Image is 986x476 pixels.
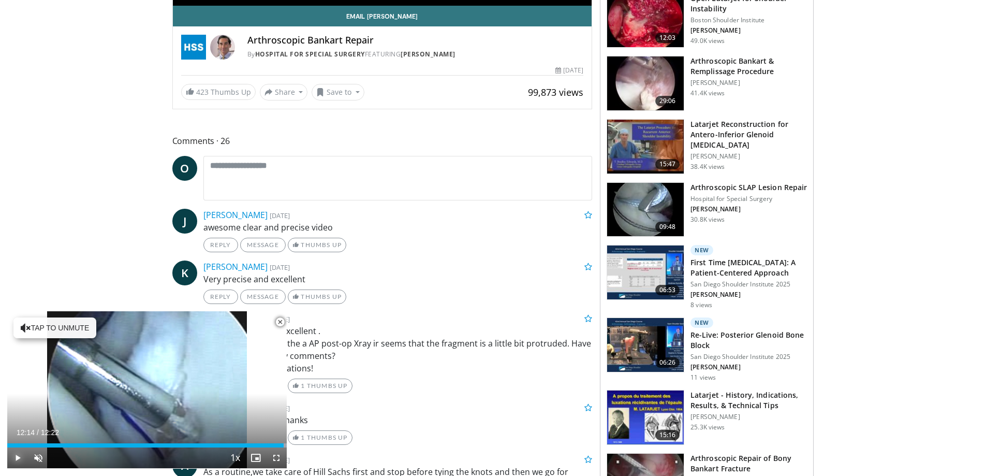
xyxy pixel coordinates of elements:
[270,263,290,272] small: [DATE]
[607,390,807,445] a: 15:16 Latarjet - History, Indications, Results, & Technical Tips [PERSON_NAME] 25.3K views
[270,455,290,465] small: [DATE]
[28,448,49,468] button: Unmute
[270,403,290,413] small: [DATE]
[173,6,592,26] a: Email [PERSON_NAME]
[270,211,290,220] small: [DATE]
[690,453,807,474] h3: Arthroscopic Repair of Bony Bankart Fracture
[181,35,206,60] img: Hospital for Special Surgery
[690,182,807,193] h3: Arthroscopic SLAP Lesion Repair
[203,273,593,285] p: Very precise and excellent
[690,195,807,203] p: Hospital for Special Surgery
[203,209,268,221] a: [PERSON_NAME]
[690,423,725,431] p: 25.3K views
[690,152,807,161] p: [PERSON_NAME]
[203,414,593,426] p: Excellent technique.thanks
[225,448,245,468] button: Playback Rate
[172,156,197,181] a: O
[607,56,807,111] a: 29:06 Arthroscopic Bankart & Remplissage Procedure [PERSON_NAME] 41.4K views
[690,119,807,150] h3: Latarjet Reconstruction for Antero-Inferior Glenoid [MEDICAL_DATA]
[690,301,712,309] p: 8 views
[690,245,713,255] p: New
[7,443,287,448] div: Progress Bar
[7,311,287,469] video-js: Video Player
[528,86,583,98] span: 99,873 views
[245,448,266,468] button: Enable picture-in-picture mode
[607,318,684,372] img: 2e59e29d-bdcc-4baf-8fb4-1dabf10cfd0e.150x105_q85_crop-smart_upscale.jpg
[690,413,807,421] p: [PERSON_NAME]
[690,205,807,213] p: [PERSON_NAME]
[655,96,680,106] span: 29:06
[690,89,725,97] p: 41.4K views
[690,257,807,278] h3: First Time [MEDICAL_DATA]: A Patient-Centered Approach
[288,238,346,252] a: Thumbs Up
[690,353,807,361] p: San Diego Shoulder Institute 2025
[17,428,35,437] span: 12:14
[690,16,807,24] p: Boston Shoulder Institute
[7,448,28,468] button: Play
[247,50,584,59] div: By FEATURING
[41,428,59,437] span: 12:22
[655,222,680,232] span: 09:48
[270,314,290,324] small: [DATE]
[13,318,96,338] button: Tap to unmute
[690,56,807,77] h3: Arthroscopic Bankart & Remplissage Procedure
[690,215,725,224] p: 30.8K views
[301,434,305,441] span: 1
[172,261,197,285] a: K
[607,56,684,110] img: wolf_3.png.150x105_q85_crop-smart_upscale.jpg
[270,311,290,333] button: Close
[655,357,680,368] span: 06:26
[655,33,680,43] span: 12:03
[172,134,593,148] span: Comments 26
[203,290,238,304] a: Reply
[607,391,684,444] img: 706543_3.png.150x105_q85_crop-smart_upscale.jpg
[690,37,725,45] p: 49.0K views
[312,84,364,100] button: Save to
[247,35,584,46] h4: Arthroscopic Bankart Repair
[690,26,807,35] p: [PERSON_NAME]
[240,238,286,252] a: Message
[607,245,807,309] a: 06:53 New First Time [MEDICAL_DATA]: A Patient-Centered Approach San Diego Shoulder Institute 202...
[37,428,39,437] span: /
[607,318,807,382] a: 06:26 New Re-Live: Posterior Glenoid Bone Block San Diego Shoulder Institute 2025 [PERSON_NAME] 1...
[690,363,807,371] p: [PERSON_NAME]
[655,285,680,295] span: 06:53
[210,35,235,60] img: Avatar
[607,183,684,237] img: 6871_3.png.150x105_q85_crop-smart_upscale.jpg
[266,448,287,468] button: Fullscreen
[181,84,256,100] a: 423 Thumbs Up
[172,209,197,234] a: J
[690,318,713,328] p: New
[196,87,209,97] span: 423
[288,290,346,304] a: Thumbs Up
[260,84,308,100] button: Share
[690,291,807,299] p: [PERSON_NAME]
[690,330,807,351] h3: Re-Live: Posterior Glenoid Bone Block
[240,290,286,304] a: Message
[690,280,807,289] p: San Diego Shoulder Institute 2025
[655,430,680,440] span: 15:16
[690,373,716,382] p: 11 views
[203,221,593,234] p: awesome clear and precise video
[301,382,305,390] span: 1
[203,261,268,272] a: [PERSON_NAME]
[555,66,583,75] div: [DATE]
[288,379,352,393] a: 1 Thumbs Up
[401,50,455,59] a: [PERSON_NAME]
[255,50,365,59] a: Hospital for Special Surgery
[607,119,807,174] a: 15:47 Latarjet Reconstruction for Antero-Inferior Glenoid [MEDICAL_DATA] [PERSON_NAME] 38.4K views
[203,238,238,252] a: Reply
[203,325,593,374] p: Very nice video and excellent . I have a question. On the a AP post-op Xray ir seems that the fra...
[288,430,352,445] a: 1 Thumbs Up
[607,246,684,299] img: b6066b0e-d30b-4e45-b273-17a8f4ae7018.150x105_q85_crop-smart_upscale.jpg
[690,163,725,171] p: 38.4K views
[655,159,680,169] span: 15:47
[690,79,807,87] p: [PERSON_NAME]
[690,390,807,411] h3: Latarjet - History, Indications, Results, & Technical Tips
[607,182,807,237] a: 09:48 Arthroscopic SLAP Lesion Repair Hospital for Special Surgery [PERSON_NAME] 30.8K views
[607,120,684,174] img: 38708_0000_3.png.150x105_q85_crop-smart_upscale.jpg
